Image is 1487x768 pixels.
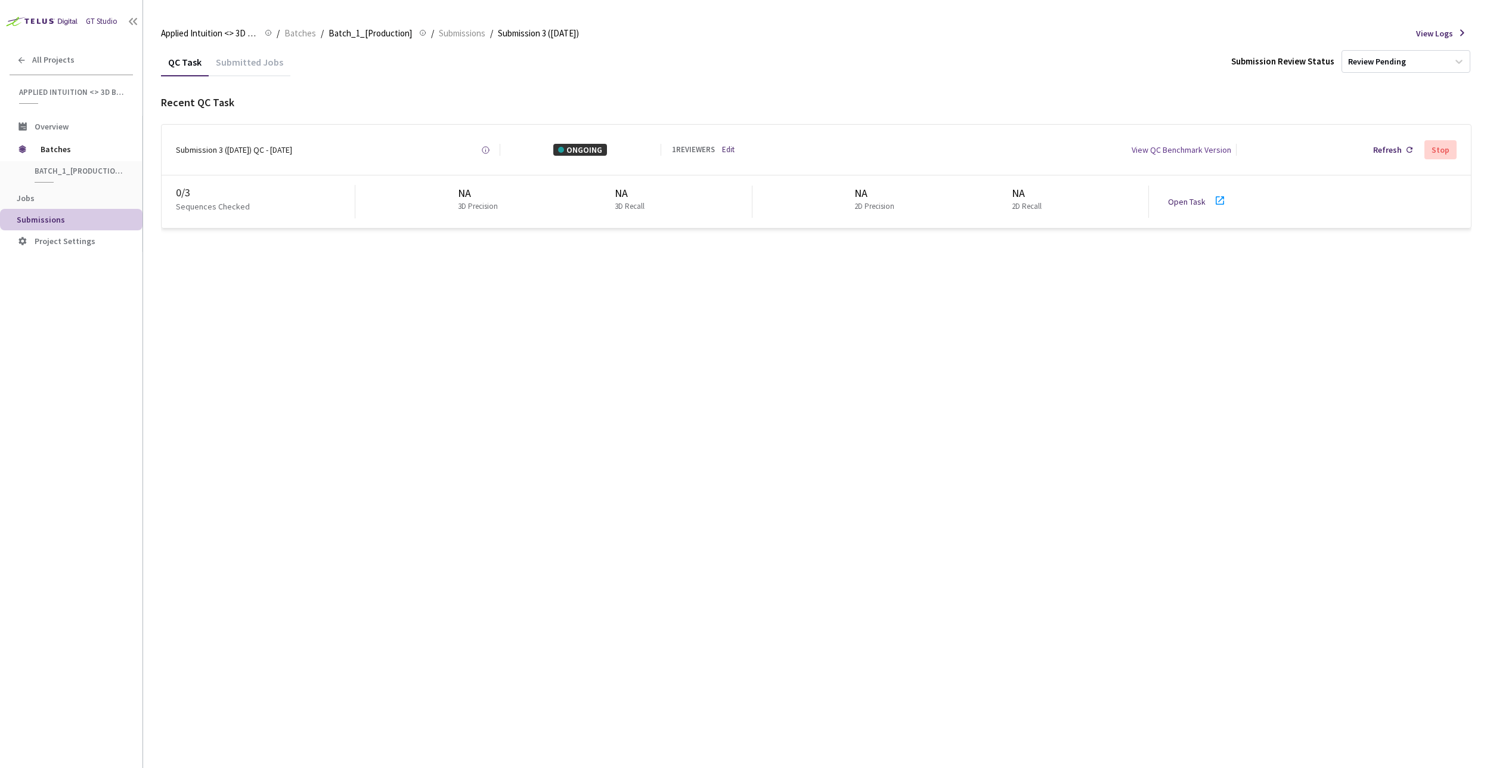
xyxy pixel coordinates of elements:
a: Batches [282,26,318,39]
span: Batches [284,26,316,41]
div: Submitted Jobs [209,56,290,76]
div: Recent QC Task [161,95,1471,110]
span: Submissions [17,214,65,225]
li: / [431,26,434,41]
span: Batch_1_[Production] [35,166,123,176]
li: / [321,26,324,41]
span: Applied Intuition <> 3D BBox - [PERSON_NAME] [19,87,126,97]
a: Edit [722,144,735,156]
div: GT Studio [86,16,117,27]
p: Sequences Checked [176,201,250,212]
span: Applied Intuition <> 3D BBox - [PERSON_NAME] [161,26,258,41]
a: Submissions [436,26,488,39]
div: Review Pending [1348,56,1406,67]
li: / [490,26,493,41]
p: 2D Recall [1012,201,1042,212]
div: 1 REVIEWERS [672,144,715,156]
div: Submission Review Status [1231,55,1334,67]
div: View QC Benchmark Version [1132,144,1231,156]
span: Jobs [17,193,35,203]
div: NA [458,186,503,201]
div: QC Task [161,56,209,76]
div: 0 / 3 [176,185,355,201]
p: 2D Precision [854,201,894,212]
span: Submissions [439,26,485,41]
span: View Logs [1416,27,1453,39]
p: 3D Precision [458,201,498,212]
a: Open Task [1168,196,1206,207]
div: ONGOING [553,144,607,156]
span: Batch_1_[Production] [329,26,412,41]
span: Batches [41,137,122,161]
span: Project Settings [35,236,95,246]
span: Submission 3 ([DATE]) [498,26,579,41]
span: All Projects [32,55,75,65]
div: Refresh [1373,144,1402,156]
div: Submission 3 ([DATE]) QC - [DATE] [176,144,292,156]
div: NA [615,186,649,201]
li: / [277,26,280,41]
div: NA [1012,186,1046,201]
div: NA [854,186,899,201]
p: 3D Recall [615,201,645,212]
div: Stop [1432,145,1449,155]
span: Overview [35,121,69,132]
